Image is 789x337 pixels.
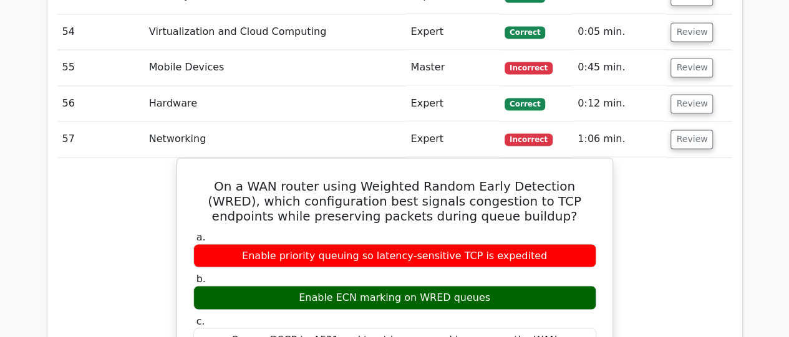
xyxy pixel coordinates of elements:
td: 54 [57,14,144,50]
button: Review [670,22,713,42]
td: Expert [405,121,500,157]
span: Correct [505,26,545,39]
td: Expert [405,86,500,121]
h5: On a WAN router using Weighted Random Early Detection (WRED), which configuration best signals co... [192,178,598,223]
button: Review [670,58,713,77]
button: Review [670,130,713,149]
span: Incorrect [505,62,553,74]
td: 56 [57,86,144,121]
span: b. [196,272,206,284]
td: Expert [405,14,500,50]
td: Master [405,50,500,85]
td: Networking [144,121,406,157]
td: 1:06 min. [573,121,666,157]
td: Hardware [144,86,406,121]
td: 0:12 min. [573,86,666,121]
div: Enable ECN marking on WRED queues [193,285,596,310]
td: 55 [57,50,144,85]
td: 0:45 min. [573,50,666,85]
td: 57 [57,121,144,157]
span: a. [196,230,206,242]
td: Virtualization and Cloud Computing [144,14,406,50]
span: Correct [505,98,545,110]
div: Enable priority queuing so latency‑sensitive TCP is expedited [193,244,596,268]
button: Review [670,94,713,113]
span: Incorrect [505,133,553,146]
td: Mobile Devices [144,50,406,85]
td: 0:05 min. [573,14,666,50]
span: c. [196,315,205,326]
